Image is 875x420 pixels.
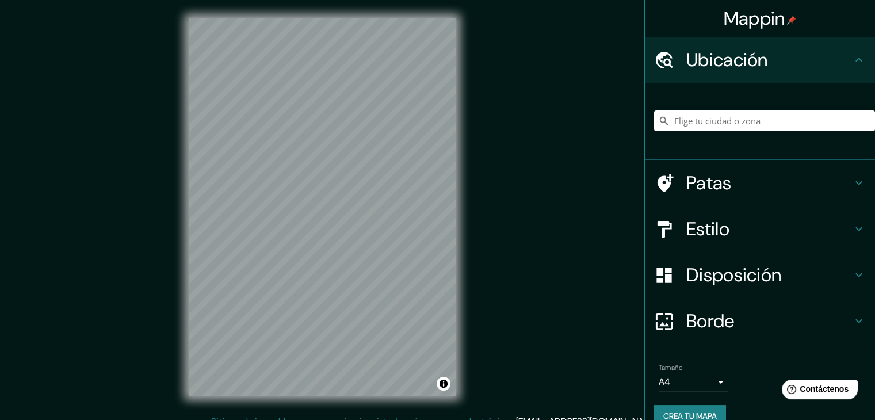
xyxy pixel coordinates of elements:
button: Activar o desactivar atribución [437,377,450,391]
input: Elige tu ciudad o zona [654,110,875,131]
div: A4 [659,373,728,391]
canvas: Mapa [189,18,456,396]
div: Estilo [645,206,875,252]
font: A4 [659,376,670,388]
font: Ubicación [686,48,768,72]
iframe: Lanzador de widgets de ayuda [773,375,862,407]
font: Mappin [724,6,785,30]
div: Ubicación [645,37,875,83]
font: Estilo [686,217,729,241]
font: Patas [686,171,732,195]
font: Tamaño [659,363,682,372]
div: Patas [645,160,875,206]
font: Disposición [686,263,781,287]
font: Borde [686,309,735,333]
div: Disposición [645,252,875,298]
img: pin-icon.png [787,16,796,25]
div: Borde [645,298,875,344]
